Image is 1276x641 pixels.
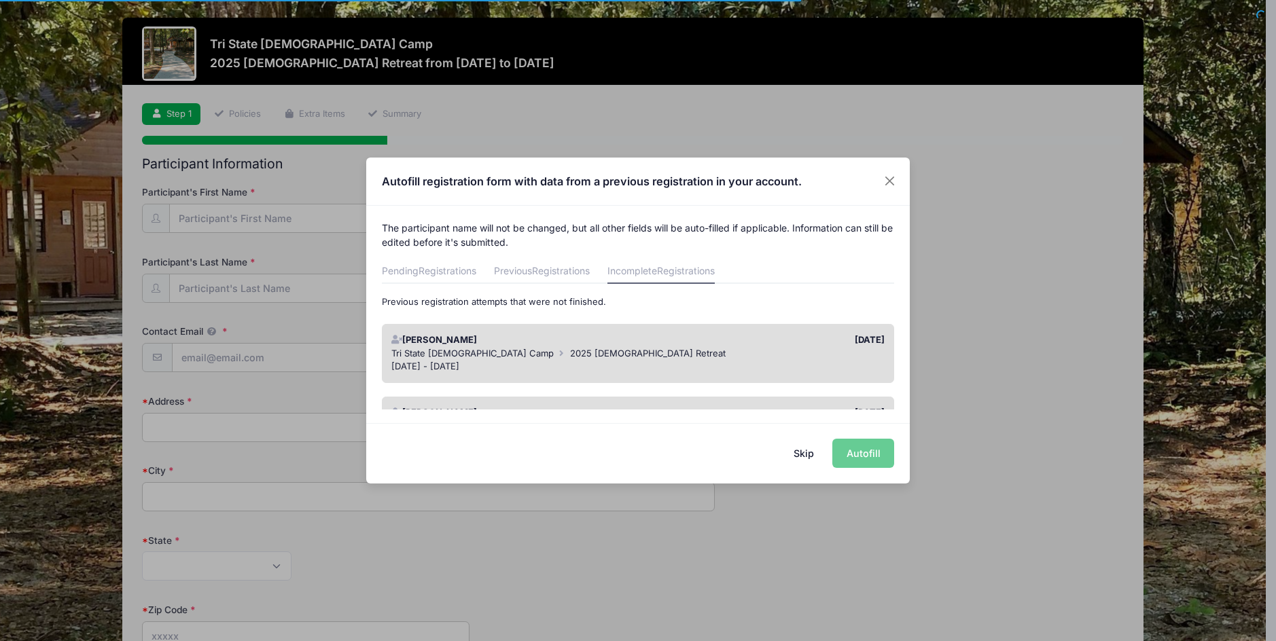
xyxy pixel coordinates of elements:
a: Pending [382,259,476,284]
button: Close [878,169,902,194]
p: The participant name will not be changed, but all other fields will be auto-filled if applicable.... [382,221,895,249]
div: [PERSON_NAME] [385,406,638,420]
span: Tri State [DEMOGRAPHIC_DATA] Camp [391,348,554,359]
span: 2025 [DEMOGRAPHIC_DATA] Retreat [570,348,726,359]
button: Skip [780,439,828,468]
a: Previous [494,259,590,284]
span: Registrations [532,265,590,276]
p: Previous registration attempts that were not finished. [382,295,895,309]
span: Registrations [419,265,476,276]
div: [DATE] [638,333,891,347]
div: [DATE] - [DATE] [391,360,885,373]
div: [DATE] [638,406,891,420]
a: Incomplete [607,259,715,284]
div: [PERSON_NAME] [385,333,638,347]
span: Registrations [657,265,715,276]
h4: Autofill registration form with data from a previous registration in your account. [382,173,802,189]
